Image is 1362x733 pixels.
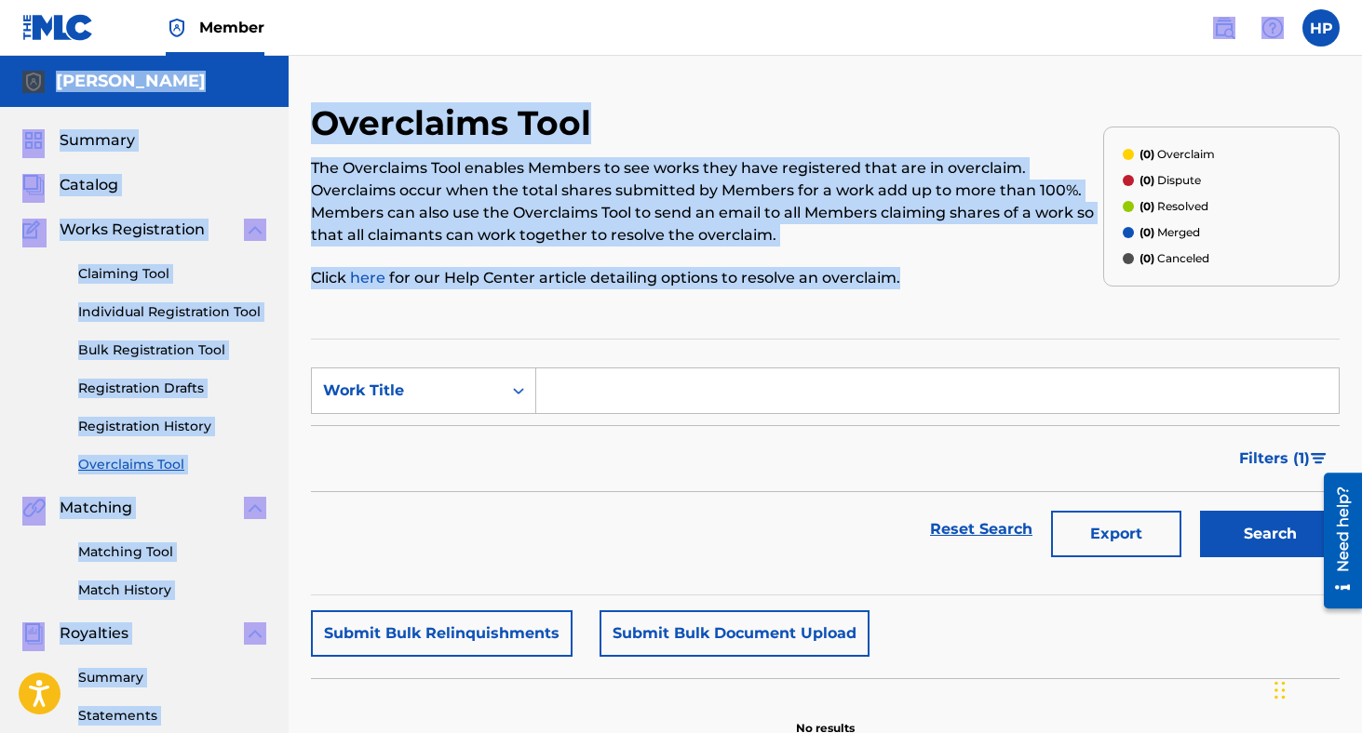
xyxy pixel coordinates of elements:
[1310,466,1362,616] iframe: Resource Center
[1206,9,1243,47] a: Public Search
[78,340,266,360] a: Bulk Registration Tool
[1139,198,1208,215] p: Resolved
[1302,9,1340,47] div: User Menu
[22,129,135,152] a: SummarySummary
[60,622,128,645] span: Royalties
[78,580,266,600] a: Match History
[1139,250,1209,267] p: Canceled
[78,455,266,474] a: Overclaims Tool
[166,17,188,39] img: Top Rightsholder
[78,542,266,562] a: Matching Tool
[60,174,118,196] span: Catalog
[311,267,1103,289] p: Click for our Help Center article detailing options to resolve an overclaim.
[78,379,266,398] a: Registration Drafts
[60,219,205,241] span: Works Registration
[311,367,1340,566] form: Search Form
[1139,225,1154,239] span: (0)
[22,219,47,241] img: Works Registration
[1139,173,1154,187] span: (0)
[22,622,45,645] img: Royalties
[22,14,94,41] img: MLC Logo
[1254,9,1291,47] div: Help
[1139,172,1201,189] p: Dispute
[323,380,491,402] div: Work Title
[311,610,573,657] button: Submit Bulk Relinquishments
[1051,511,1181,557] button: Export
[78,264,266,284] a: Claiming Tool
[244,219,266,241] img: expand
[199,17,264,38] span: Member
[60,497,132,519] span: Matching
[22,497,46,519] img: Matching
[60,129,135,152] span: Summary
[1261,17,1284,39] img: help
[22,174,45,196] img: Catalog
[1274,662,1286,718] div: Drag
[1228,435,1340,482] button: Filters (1)
[1269,644,1362,733] iframe: Chat Widget
[22,174,118,196] a: CatalogCatalog
[78,417,266,436] a: Registration History
[22,129,45,152] img: Summary
[244,622,266,645] img: expand
[78,302,266,322] a: Individual Registration Tool
[1139,251,1154,265] span: (0)
[311,102,600,144] h2: Overclaims Tool
[1239,447,1310,470] span: Filters ( 1 )
[921,509,1042,550] a: Reset Search
[78,668,266,687] a: Summary
[311,157,1103,247] p: The Overclaims Tool enables Members to see works they have registered that are in overclaim. Over...
[350,269,389,287] a: here
[78,706,266,726] a: Statements
[1139,199,1154,213] span: (0)
[1139,147,1154,161] span: (0)
[1139,146,1215,163] p: Overclaim
[1139,224,1200,241] p: Merged
[244,497,266,519] img: expand
[1213,17,1235,39] img: search
[56,71,206,92] h5: Henry Persky
[1311,453,1327,464] img: filter
[22,71,45,93] img: Accounts
[1200,511,1340,557] button: Search
[600,610,870,657] button: Submit Bulk Document Upload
